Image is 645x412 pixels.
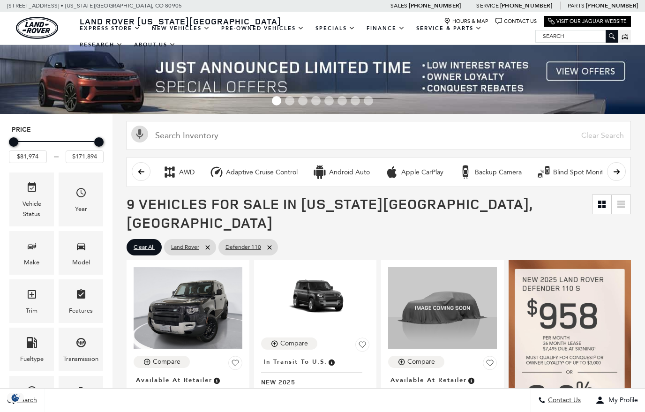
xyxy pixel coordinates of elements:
[311,96,321,105] span: Go to slide 4
[74,20,535,53] nav: Main Navigation
[26,238,37,257] span: Make
[127,194,532,232] span: 9 Vehicles for Sale in [US_STATE][GEOGRAPHIC_DATA], [GEOGRAPHIC_DATA]
[66,150,104,163] input: Maximum
[390,375,467,385] span: Available at Retailer
[80,15,281,27] span: Land Rover [US_STATE][GEOGRAPHIC_DATA]
[9,172,54,226] div: VehicleVehicle Status
[261,386,363,395] span: Defender 110 400PS S
[385,165,399,179] div: Apple CarPlay
[26,286,37,306] span: Trim
[553,168,609,177] div: Blind Spot Monitor
[9,134,104,163] div: Price
[588,389,645,412] button: Open user profile menu
[458,165,472,179] div: Backup Camera
[204,162,303,182] button: Adaptive Cruise ControlAdaptive Cruise Control
[351,96,360,105] span: Go to slide 7
[74,15,287,27] a: Land Rover [US_STATE][GEOGRAPHIC_DATA]
[5,393,26,403] img: Opt-Out Icon
[337,96,347,105] span: Go to slide 6
[171,241,199,253] span: Land Rover
[75,204,87,214] div: Year
[94,137,104,147] div: Maximum Price
[500,2,552,9] a: [PHONE_NUMBER]
[131,126,148,142] svg: Click to toggle on voice search
[9,231,54,275] div: MakeMake
[537,165,551,179] div: Blind Spot Monitor
[75,238,87,257] span: Model
[134,356,190,368] button: Compare Vehicle
[7,2,182,9] a: [STREET_ADDRESS] • [US_STATE][GEOGRAPHIC_DATA], CO 80905
[355,337,369,355] button: Save Vehicle
[280,339,308,348] div: Compare
[263,357,327,367] span: In Transit to U.S.
[532,162,615,182] button: Blind Spot MonitorBlind Spot Monitor
[157,162,200,182] button: AWDAWD
[63,354,98,364] div: Transmission
[75,185,87,204] span: Year
[324,96,334,105] span: Go to slide 5
[548,18,627,25] a: Visit Our Jaguar Website
[467,375,475,385] span: Vehicle is in stock and ready for immediate delivery. Due to demand, availability is subject to c...
[329,168,370,177] div: Android Auto
[16,199,47,219] div: Vehicle Status
[216,20,310,37] a: Pre-Owned Vehicles
[26,306,37,316] div: Trim
[136,375,212,385] span: Available at Retailer
[20,354,44,364] div: Fueltype
[127,121,631,150] input: Search Inventory
[407,358,435,366] div: Compare
[146,20,216,37] a: New Vehicles
[225,241,261,253] span: Defender 110
[75,286,87,306] span: Features
[12,126,101,134] h5: Price
[74,37,128,53] a: Research
[69,306,93,316] div: Features
[212,375,221,385] span: Vehicle is in stock and ready for immediate delivery. Due to demand, availability is subject to c...
[536,30,618,42] input: Search
[74,20,146,37] a: EXPRESS STORE
[401,168,443,177] div: Apple CarPlay
[26,335,37,354] span: Fueltype
[476,2,498,9] span: Service
[261,267,370,328] img: 2025 LAND ROVER Defender 110 400PS S
[388,267,497,349] img: 2025 LAND ROVER Defender 110 S
[26,180,37,199] span: Vehicle
[134,267,242,349] img: 2025 LAND ROVER Defender 110 S
[5,393,26,403] section: Click to Open Cookie Consent Modal
[261,337,317,350] button: Compare Vehicle
[586,2,638,9] a: [PHONE_NUMBER]
[9,279,54,323] div: TrimTrim
[444,18,488,25] a: Hours & Map
[327,357,336,367] span: Vehicle has shipped from factory of origin. Estimated time of delivery to Retailer is on average ...
[72,257,90,268] div: Model
[409,2,461,9] a: [PHONE_NUMBER]
[163,165,177,179] div: AWD
[132,162,150,181] button: scroll left
[9,150,47,163] input: Minimum
[261,377,363,386] span: New 2025
[390,2,407,9] span: Sales
[607,162,626,181] button: scroll right
[210,165,224,179] div: Adaptive Cruise Control
[364,96,373,105] span: Go to slide 8
[179,168,195,177] div: AWD
[24,257,39,268] div: Make
[26,383,37,402] span: Mileage
[605,397,638,405] span: My Profile
[59,328,103,371] div: TransmissionTransmission
[9,328,54,371] div: FueltypeFueltype
[16,17,58,39] img: Land Rover
[313,165,327,179] div: Android Auto
[134,241,155,253] span: Clear All
[261,355,370,395] a: In Transit to U.S.New 2025Defender 110 400PS S
[483,356,497,374] button: Save Vehicle
[59,231,103,275] div: ModelModel
[388,356,444,368] button: Compare Vehicle
[495,18,537,25] a: Contact Us
[59,279,103,323] div: FeaturesFeatures
[411,20,487,37] a: Service & Parts
[272,96,281,105] span: Go to slide 1
[285,96,294,105] span: Go to slide 2
[153,358,180,366] div: Compare
[361,20,411,37] a: Finance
